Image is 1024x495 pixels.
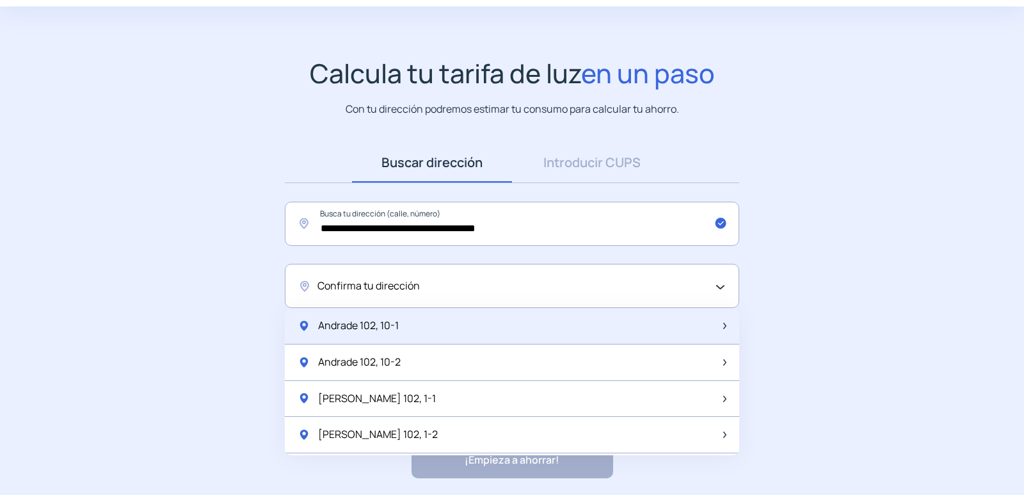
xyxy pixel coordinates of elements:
[723,396,726,402] img: arrow-next-item.svg
[318,318,399,334] span: Andrade 102, 10-1
[298,320,310,332] img: location-pin-green.svg
[352,143,512,183] a: Buscar dirección
[723,323,726,329] img: arrow-next-item.svg
[346,101,679,117] p: Con tu dirección podremos estimar tu consumo para calcular tu ahorro.
[298,392,310,405] img: location-pin-green.svg
[512,143,672,183] a: Introducir CUPS
[723,359,726,366] img: arrow-next-item.svg
[581,55,715,91] span: en un paso
[318,391,436,407] span: [PERSON_NAME] 102, 1-1
[318,354,401,371] span: Andrade 102, 10-2
[317,278,420,295] span: Confirma tu dirección
[310,58,715,89] h1: Calcula tu tarifa de luz
[298,428,310,441] img: location-pin-green.svg
[298,356,310,369] img: location-pin-green.svg
[723,432,726,438] img: arrow-next-item.svg
[318,426,438,443] span: [PERSON_NAME] 102, 1-2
